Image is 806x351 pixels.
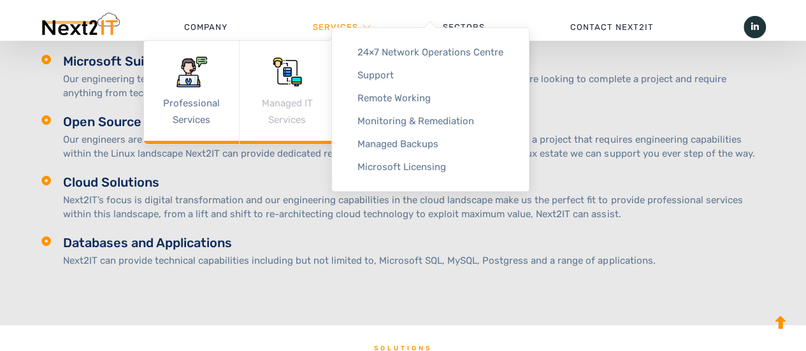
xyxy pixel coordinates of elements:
[313,8,358,47] a: Services
[63,174,766,191] h4: Cloud Solutions
[176,57,207,87] img: icon
[63,234,766,252] h4: Databases and Applications
[332,133,529,155] a: Managed Backups
[141,8,270,47] a: Company
[63,133,766,161] p: Our engineers are able to cover a wide portfolio of open source solutions. If you are looking to ...
[332,41,529,64] a: 24×7 Network Operations Centre
[332,64,529,87] a: Support
[332,87,529,110] a: Remote Working
[332,110,529,133] a: Monitoring & Remediation
[63,254,766,268] p: Next2IT can provide technical capabilities including but not limited to, Microsoft SQL, MySQL, Po...
[144,41,239,144] a: Professional Services
[63,113,766,131] h4: Open Source Solutions
[528,8,696,47] a: Contact Next2IT
[332,155,529,178] a: Microsoft Licensing
[63,53,766,70] h4: Microsoft Suite
[63,193,766,222] p: Next2IT’s focus is digital transformation and our engineering capabilities in the cloud landscape...
[272,57,303,87] img: icon
[63,72,766,101] p: Our engineering team are experts in the complete Microsoft suite, from servers to workstations. I...
[40,13,120,41] img: Next2IT
[240,41,335,144] a: Managed IT Services
[401,8,528,47] a: Sectors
